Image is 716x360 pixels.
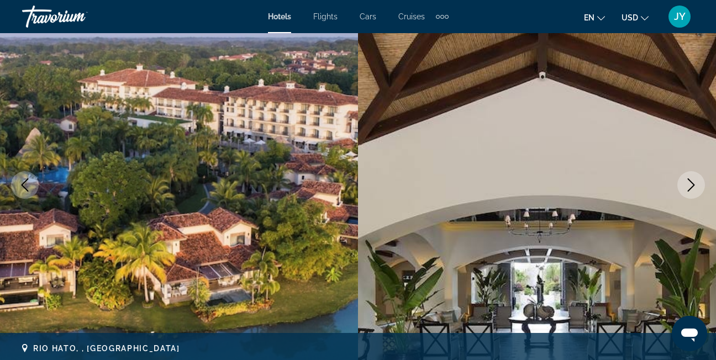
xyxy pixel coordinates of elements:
span: USD [622,13,638,22]
span: JY [674,11,686,22]
a: Flights [313,12,338,21]
iframe: Button to launch messaging window [672,316,707,351]
button: Change language [584,9,605,25]
a: Travorium [22,2,133,31]
button: Previous image [11,171,39,199]
span: Rio Hato, , [GEOGRAPHIC_DATA] [33,344,180,353]
a: Cars [360,12,376,21]
button: Change currency [622,9,649,25]
a: Hotels [268,12,291,21]
a: Cruises [398,12,425,21]
button: Extra navigation items [436,8,449,25]
span: en [584,13,594,22]
button: Next image [677,171,705,199]
button: User Menu [665,5,694,28]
